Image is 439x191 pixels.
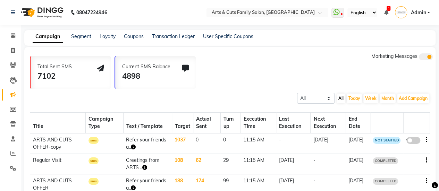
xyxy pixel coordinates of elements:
a: Segment [71,33,91,40]
span: Admin [411,9,426,16]
a: User Specific Coupons [203,33,253,40]
span: Marketing Messages [371,53,417,59]
td: 11:15 AM [240,133,276,154]
a: Campaign [33,31,63,43]
span: sms [88,157,99,164]
th: Text / Template [123,113,172,133]
label: false [406,137,420,144]
td: - [311,154,346,174]
img: logo [18,3,65,22]
span: COMPLETED [373,178,398,185]
td: [DATE] [276,154,311,174]
td: 108 [172,154,193,174]
span: sms [88,137,99,144]
th: Target [172,113,193,133]
th: Next Execution [311,113,346,133]
td: Greetings from ARTS .. [123,154,172,174]
td: - [276,133,311,154]
td: 11:15 AM [240,154,276,174]
span: sms [88,178,99,185]
div: 7102 [37,70,72,82]
img: Admin [395,6,407,18]
span: COMPLETED [373,157,398,164]
div: Total Sent SMS [37,63,72,70]
th: Turn up [220,113,240,133]
th: Last Execution [276,113,311,133]
td: [DATE] [346,154,370,174]
div: Current SMS Balance [122,63,170,70]
a: Transaction Ledger [152,33,195,40]
button: Month [380,94,396,103]
th: Title [30,113,86,133]
td: 29 [220,154,240,174]
button: All [337,94,345,103]
td: [DATE] [346,133,370,154]
th: Execution Time [240,113,276,133]
a: 1 [384,9,388,16]
th: Actual Sent [193,113,220,133]
span: NOT STARTED [373,137,400,144]
td: Regular Visit [30,154,86,174]
a: Loyalty [100,33,116,40]
th: Campaign Type [86,113,124,133]
td: 0 [220,133,240,154]
span: 1 [387,6,390,11]
td: 62 [193,154,220,174]
td: 1037 [172,133,193,154]
div: 4898 [122,70,170,82]
td: [DATE] [311,133,346,154]
td: Refer your friends a.. [123,133,172,154]
button: Add Campaign [397,94,429,103]
th: End Date [346,113,370,133]
button: Week [363,94,378,103]
td: 0 [193,133,220,154]
button: Today [347,94,362,103]
b: 08047224946 [76,3,107,22]
a: Coupons [124,33,144,40]
td: ARTS AND CUTS OFFER-copy [30,133,86,154]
